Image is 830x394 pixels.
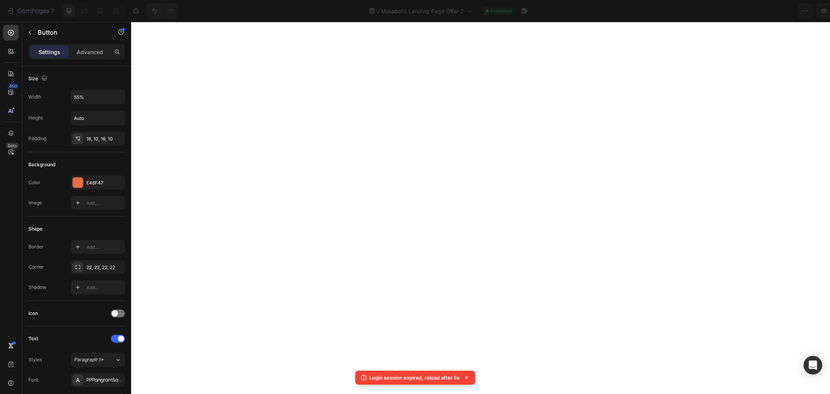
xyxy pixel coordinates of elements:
[28,284,46,291] div: Shadow
[74,356,104,363] span: Paragraph 1*
[28,199,42,206] div: Image
[28,225,42,232] div: Shape
[86,284,123,291] div: Add...
[38,28,104,37] p: Button
[778,3,811,19] button: Publish
[28,264,44,271] div: Corner
[28,376,38,383] div: Font
[7,83,19,89] div: 450
[381,7,464,15] span: Metabolic Landing Page Offer 2
[785,7,804,15] div: Publish
[28,93,41,100] div: Width
[77,48,103,56] p: Advanced
[804,356,822,375] div: Open Intercom Messenger
[86,377,123,384] div: PPPangramSans
[86,244,123,251] div: Add...
[86,135,123,142] div: 16, 10, 16, 10
[71,111,125,125] input: Auto
[86,200,123,207] div: Add...
[377,7,379,15] span: /
[39,48,60,56] p: Settings
[6,142,19,149] div: Beta
[28,161,55,168] div: Background
[490,7,512,14] span: Published
[131,22,830,394] iframe: Design area
[71,90,125,104] input: Auto
[749,3,775,19] button: Save
[28,74,49,84] div: Size
[51,6,54,16] p: 7
[28,243,44,250] div: Border
[28,356,42,363] div: Styles
[28,135,46,142] div: Padding
[369,374,460,382] p: Login session expired, reload after 5s
[70,353,125,367] button: Paragraph 1*
[86,179,123,186] div: E46F47
[28,179,40,186] div: Color
[756,8,769,14] span: Save
[3,3,58,19] button: 7
[28,114,43,121] div: Height
[28,335,38,342] div: Text
[28,310,38,317] div: Icon
[86,264,123,271] div: 22, 22, 22, 22
[147,3,178,19] div: Undo/Redo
